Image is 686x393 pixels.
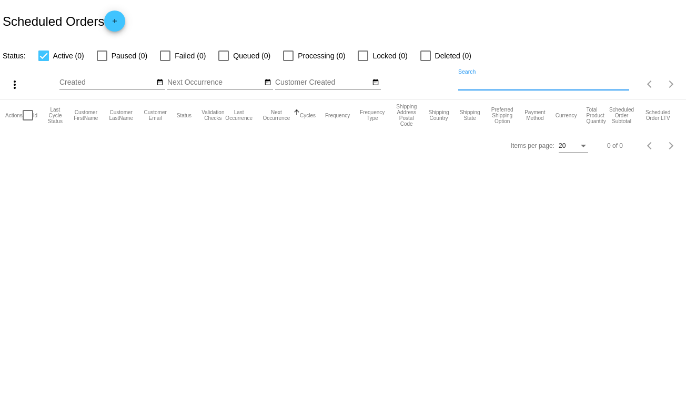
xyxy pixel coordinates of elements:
mat-icon: date_range [156,78,164,87]
span: Paused (0) [112,49,147,62]
button: Change sorting for NextOccurrenceUtc [263,109,290,121]
button: Previous page [640,74,661,95]
button: Next page [661,135,682,156]
button: Next page [661,74,682,95]
button: Change sorting for Status [177,112,191,118]
mat-icon: add [108,17,121,30]
input: Customer Created [275,78,370,87]
mat-icon: date_range [372,78,379,87]
mat-header-cell: Total Product Quantity [586,99,608,131]
span: Failed (0) [175,49,206,62]
h2: Scheduled Orders [3,11,125,32]
button: Change sorting for CurrencyIso [556,112,577,118]
button: Change sorting for CustomerEmail [144,109,167,121]
span: 20 [559,142,566,149]
button: Change sorting for LastProcessingCycleId [47,107,64,124]
button: Change sorting for ShippingPostcode [395,104,418,127]
button: Change sorting for CustomerFirstName [73,109,99,121]
button: Change sorting for Id [33,112,37,118]
button: Change sorting for Subtotal [608,107,635,124]
button: Change sorting for FrequencyType [359,109,385,121]
span: Active (0) [53,49,84,62]
span: Locked (0) [372,49,407,62]
button: Change sorting for Cycles [300,112,316,118]
span: Status: [3,52,26,60]
span: Deleted (0) [435,49,471,62]
button: Change sorting for PaymentMethod.Type [524,109,546,121]
mat-select: Items per page: [559,143,588,150]
input: Search [458,78,629,87]
button: Change sorting for LastOccurrenceUtc [225,109,253,121]
span: Processing (0) [298,49,345,62]
div: 0 of 0 [607,142,623,149]
div: Items per page: [511,142,554,149]
mat-icon: date_range [264,78,271,87]
button: Change sorting for CustomerLastName [108,109,134,121]
button: Previous page [640,135,661,156]
button: Change sorting for ShippingState [459,109,481,121]
span: Queued (0) [233,49,270,62]
button: Change sorting for LifetimeValue [644,109,671,121]
mat-icon: more_vert [8,78,21,91]
input: Next Occurrence [167,78,262,87]
mat-header-cell: Validation Checks [201,99,225,131]
button: Change sorting for ShippingCountry [428,109,449,121]
mat-header-cell: Actions [5,99,23,131]
input: Created [59,78,154,87]
button: Change sorting for PreferredShippingOption [490,107,514,124]
button: Change sorting for Frequency [325,112,350,118]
